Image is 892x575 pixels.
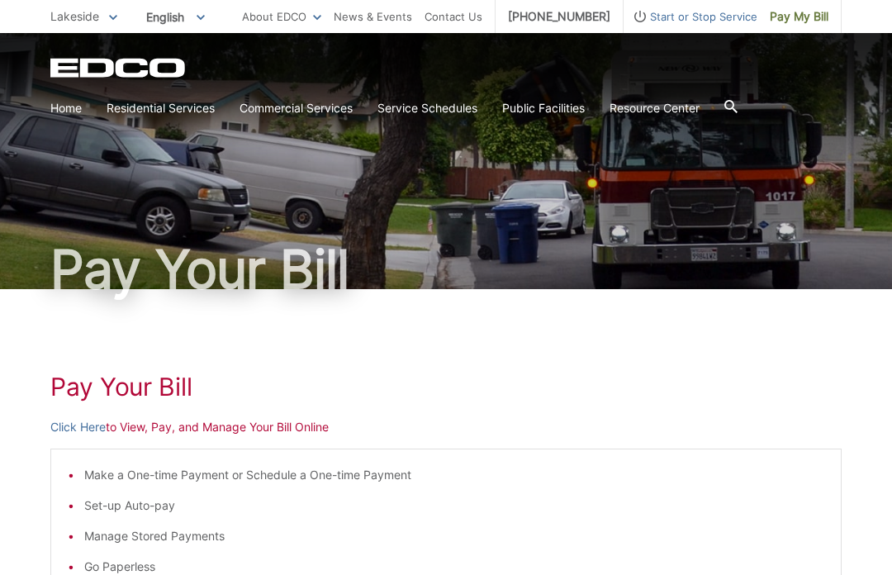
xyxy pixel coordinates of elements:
a: Residential Services [107,99,215,117]
a: Click Here [50,418,106,436]
h1: Pay Your Bill [50,243,842,296]
a: Contact Us [425,7,482,26]
a: About EDCO [242,7,321,26]
li: Make a One-time Payment or Schedule a One-time Payment [84,466,824,484]
a: Home [50,99,82,117]
p: to View, Pay, and Manage Your Bill Online [50,418,842,436]
span: English [134,3,217,31]
span: Lakeside [50,9,99,23]
a: Commercial Services [240,99,353,117]
span: Pay My Bill [770,7,828,26]
a: Public Facilities [502,99,585,117]
h1: Pay Your Bill [50,372,842,402]
li: Set-up Auto-pay [84,497,824,515]
a: EDCD logo. Return to the homepage. [50,58,187,78]
a: Resource Center [610,99,700,117]
li: Manage Stored Payments [84,527,824,545]
a: Service Schedules [377,99,477,117]
a: News & Events [334,7,412,26]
